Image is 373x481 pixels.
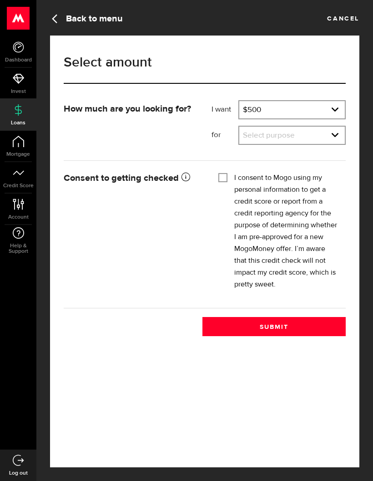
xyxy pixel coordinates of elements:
[234,172,339,291] label: I consent to Mogo using my personal information to get a credit score or report from a credit rep...
[212,130,238,141] label: for
[64,104,191,113] strong: How much are you looking for?
[64,174,190,183] strong: Consent to getting checked
[212,104,238,115] label: I want
[218,172,227,181] input: I consent to Mogo using my personal information to get a credit score or report from a credit rep...
[327,12,359,22] a: Cancel
[7,4,35,31] button: Open LiveChat chat widget
[64,56,346,69] h1: Select amount
[50,12,123,24] a: Back to menu
[202,317,346,336] button: Submit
